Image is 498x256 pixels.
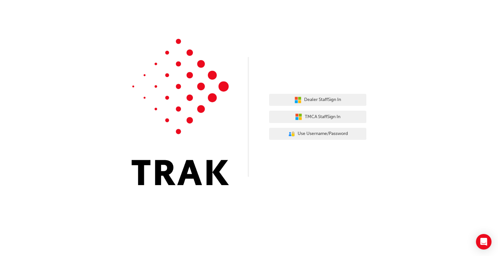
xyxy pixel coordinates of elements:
[476,234,492,250] div: Open Intercom Messenger
[132,39,229,185] img: Trak
[298,130,348,138] span: Use Username/Password
[305,113,340,121] span: TMCA Staff Sign In
[304,96,341,104] span: Dealer Staff Sign In
[269,111,366,123] button: TMCA StaffSign In
[269,128,366,140] button: Use Username/Password
[269,94,366,106] button: Dealer StaffSign In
